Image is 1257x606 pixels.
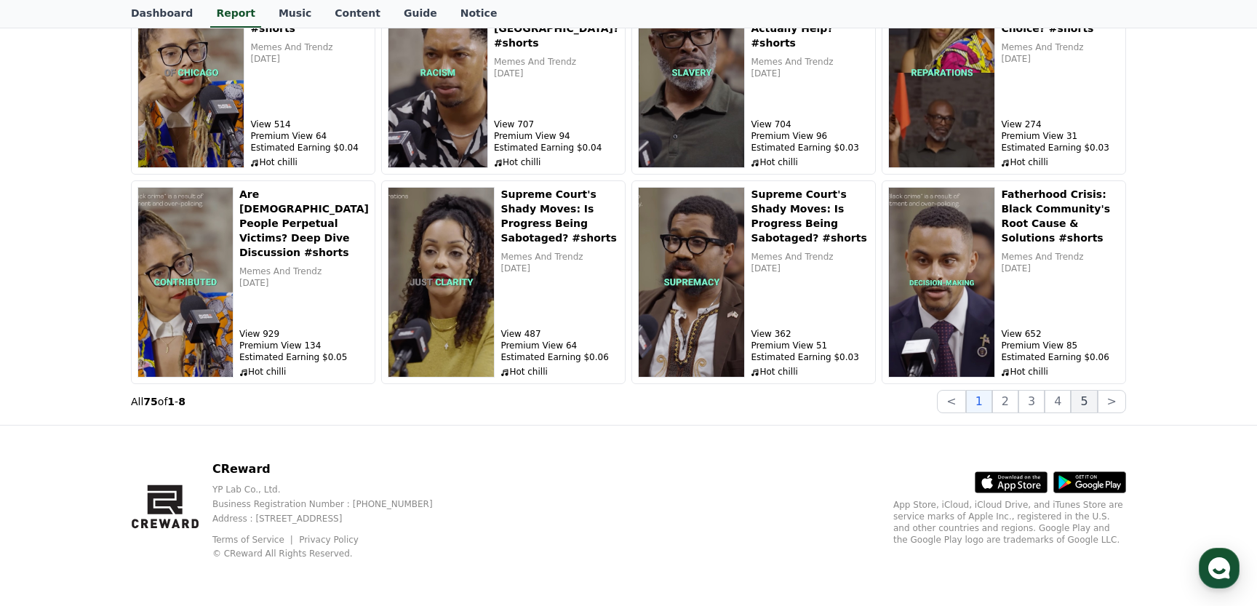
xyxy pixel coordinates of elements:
[494,119,619,130] p: View 707
[212,498,456,510] p: Business Registration Number : [PHONE_NUMBER]
[131,394,185,409] p: All of -
[4,461,96,498] a: Home
[893,499,1126,546] p: App Store, iCloud, iCloud Drive, and iTunes Store are service marks of Apple Inc., registered in ...
[751,68,869,79] p: [DATE]
[121,484,164,495] span: Messages
[751,56,869,68] p: Memes And Trendz
[212,513,456,525] p: Address : [STREET_ADDRESS]
[966,390,992,413] button: 1
[239,366,369,378] p: Hot chilli
[212,461,456,478] p: CReward
[1045,390,1071,413] button: 4
[937,390,965,413] button: <
[500,251,619,263] p: Memes And Trendz
[1001,119,1120,130] p: View 274
[494,156,619,168] p: Hot chilli
[500,351,619,363] p: Estimated Earning $0.06
[992,390,1018,413] button: 2
[751,366,869,378] p: Hot chilli
[1001,41,1120,53] p: Memes And Trendz
[751,156,869,168] p: Hot chilli
[167,396,175,407] strong: 1
[1001,142,1120,154] p: Estimated Earning $0.03
[1001,156,1120,168] p: Hot chilli
[631,180,876,384] button: Supreme Court's Shady Moves: Is Progress Being Sabotaged? #shorts Supreme Court's Shady Moves: Is...
[250,119,369,130] p: View 514
[1001,351,1120,363] p: Estimated Earning $0.06
[250,130,369,142] p: Premium View 64
[882,180,1126,384] button: Fatherhood Crisis: Black Community's Root Cause & Solutions #shorts Fatherhood Crisis: Black Comm...
[381,180,626,384] button: Supreme Court's Shady Moves: Is Progress Being Sabotaged? #shorts Supreme Court's Shady Moves: Is...
[239,266,369,277] p: Memes And Trendz
[143,396,157,407] strong: 75
[494,68,619,79] p: [DATE]
[388,187,495,378] img: Supreme Court's Shady Moves: Is Progress Being Sabotaged? #shorts
[250,41,369,53] p: Memes And Trendz
[1001,53,1120,65] p: [DATE]
[212,535,295,545] a: Terms of Service
[751,340,869,351] p: Premium View 51
[96,461,188,498] a: Messages
[1001,328,1120,340] p: View 652
[212,484,456,495] p: YP Lab Co., Ltd.
[1001,340,1120,351] p: Premium View 85
[250,53,369,65] p: [DATE]
[131,180,375,384] button: Are Black People Perpetual Victims? Deep Dive Discussion #shorts Are [DEMOGRAPHIC_DATA] People Pe...
[239,340,369,351] p: Premium View 134
[239,277,369,289] p: [DATE]
[250,156,369,168] p: Hot chilli
[494,130,619,142] p: Premium View 94
[239,351,369,363] p: Estimated Earning $0.05
[215,483,251,495] span: Settings
[751,263,869,274] p: [DATE]
[751,351,869,363] p: Estimated Earning $0.03
[500,187,619,245] h5: Supreme Court's Shady Moves: Is Progress Being Sabotaged? #shorts
[1001,130,1120,142] p: Premium View 31
[1001,366,1120,378] p: Hot chilli
[751,187,869,245] h5: Supreme Court's Shady Moves: Is Progress Being Sabotaged? #shorts
[751,328,869,340] p: View 362
[500,366,619,378] p: Hot chilli
[188,461,279,498] a: Settings
[500,328,619,340] p: View 487
[751,130,869,142] p: Premium View 96
[494,56,619,68] p: Memes And Trendz
[1098,390,1126,413] button: >
[888,187,995,378] img: Fatherhood Crisis: Black Community's Root Cause & Solutions #shorts
[500,340,619,351] p: Premium View 64
[638,187,745,378] img: Supreme Court's Shady Moves: Is Progress Being Sabotaged? #shorts
[239,187,369,260] h5: Are [DEMOGRAPHIC_DATA] People Perpetual Victims? Deep Dive Discussion #shorts
[137,187,234,378] img: Are Black People Perpetual Victims? Deep Dive Discussion #shorts
[751,251,869,263] p: Memes And Trendz
[1001,251,1120,263] p: Memes And Trendz
[239,328,369,340] p: View 929
[500,263,619,274] p: [DATE]
[212,548,456,559] p: © CReward All Rights Reserved.
[1001,263,1120,274] p: [DATE]
[1001,187,1120,245] h5: Fatherhood Crisis: Black Community's Root Cause & Solutions #shorts
[751,142,869,154] p: Estimated Earning $0.03
[1071,390,1097,413] button: 5
[37,483,63,495] span: Home
[299,535,359,545] a: Privacy Policy
[178,396,185,407] strong: 8
[250,142,369,154] p: Estimated Earning $0.04
[751,119,869,130] p: View 704
[1018,390,1045,413] button: 3
[494,142,619,154] p: Estimated Earning $0.04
